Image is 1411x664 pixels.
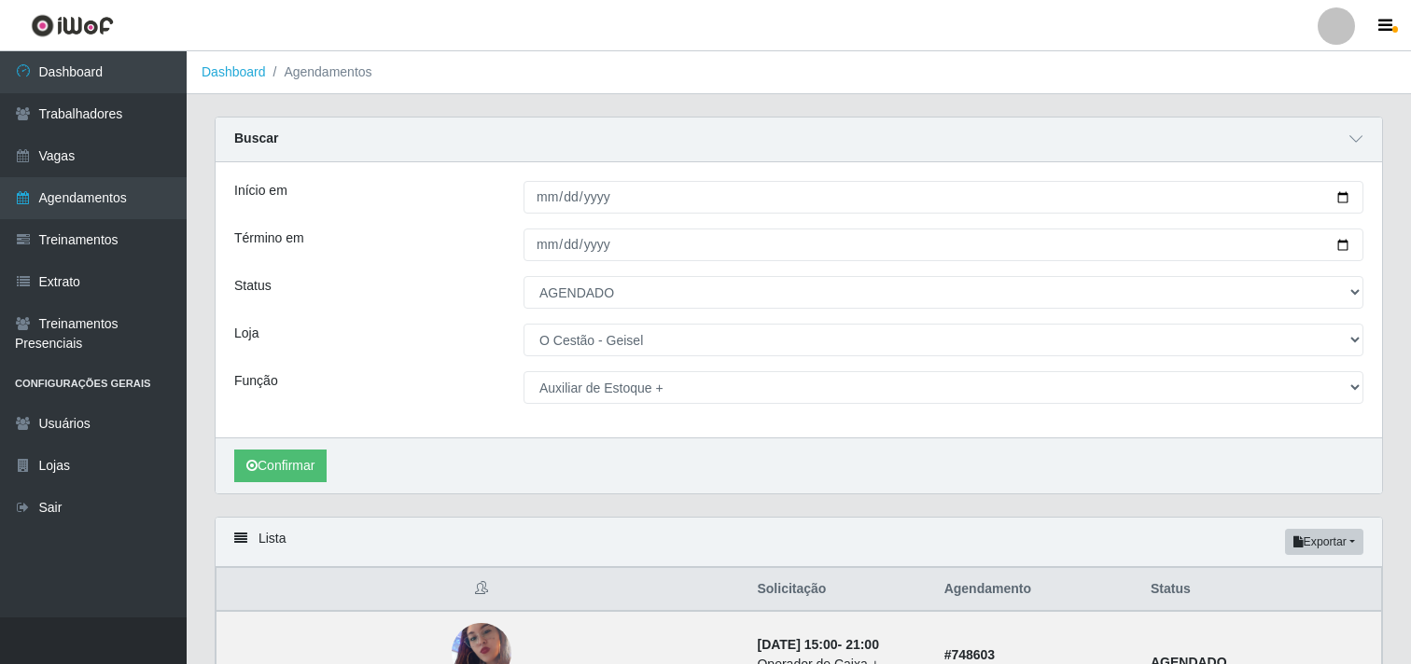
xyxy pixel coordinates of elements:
[944,647,996,662] strong: # 748603
[234,228,304,248] label: Término em
[933,568,1139,612] th: Agendamento
[234,131,278,145] strong: Buscar
[524,228,1363,261] input: 00/00/0000
[524,181,1363,214] input: 00/00/0000
[234,371,278,391] label: Função
[1139,568,1382,612] th: Status
[187,51,1411,94] nav: breadcrumb
[757,637,878,652] strong: -
[845,637,879,652] time: 21:00
[746,568,932,612] th: Solicitação
[202,64,266,79] a: Dashboard
[234,324,258,343] label: Loja
[234,181,287,201] label: Início em
[31,14,114,37] img: CoreUI Logo
[266,62,372,82] li: Agendamentos
[757,637,837,652] time: [DATE] 15:00
[234,276,272,296] label: Status
[234,450,327,482] button: Confirmar
[216,518,1382,567] div: Lista
[1285,529,1363,555] button: Exportar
